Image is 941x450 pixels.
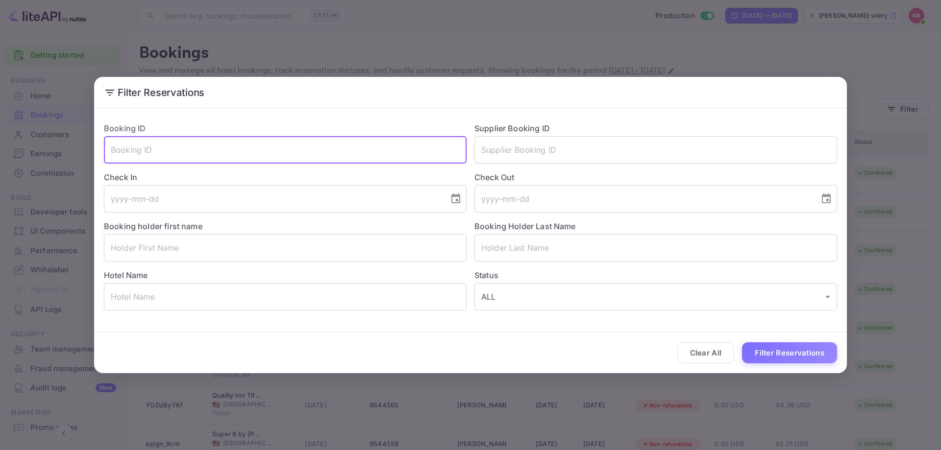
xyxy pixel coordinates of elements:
button: Choose date [446,189,466,209]
button: Clear All [677,342,735,363]
label: Status [474,269,837,281]
button: Filter Reservations [742,342,837,363]
button: Choose date [817,189,836,209]
label: Supplier Booking ID [474,123,550,133]
input: Booking ID [104,136,467,164]
label: Booking ID [104,123,146,133]
label: Check In [104,171,467,183]
label: Check Out [474,171,837,183]
label: Booking Holder Last Name [474,221,576,231]
input: Holder Last Name [474,234,837,261]
input: yyyy-mm-dd [474,185,813,213]
div: ALL [474,283,837,310]
h2: Filter Reservations [94,77,847,108]
input: Supplier Booking ID [474,136,837,164]
input: yyyy-mm-dd [104,185,442,213]
input: Hotel Name [104,283,467,310]
label: Booking holder first name [104,221,202,231]
input: Holder First Name [104,234,467,261]
label: Hotel Name [104,270,148,280]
